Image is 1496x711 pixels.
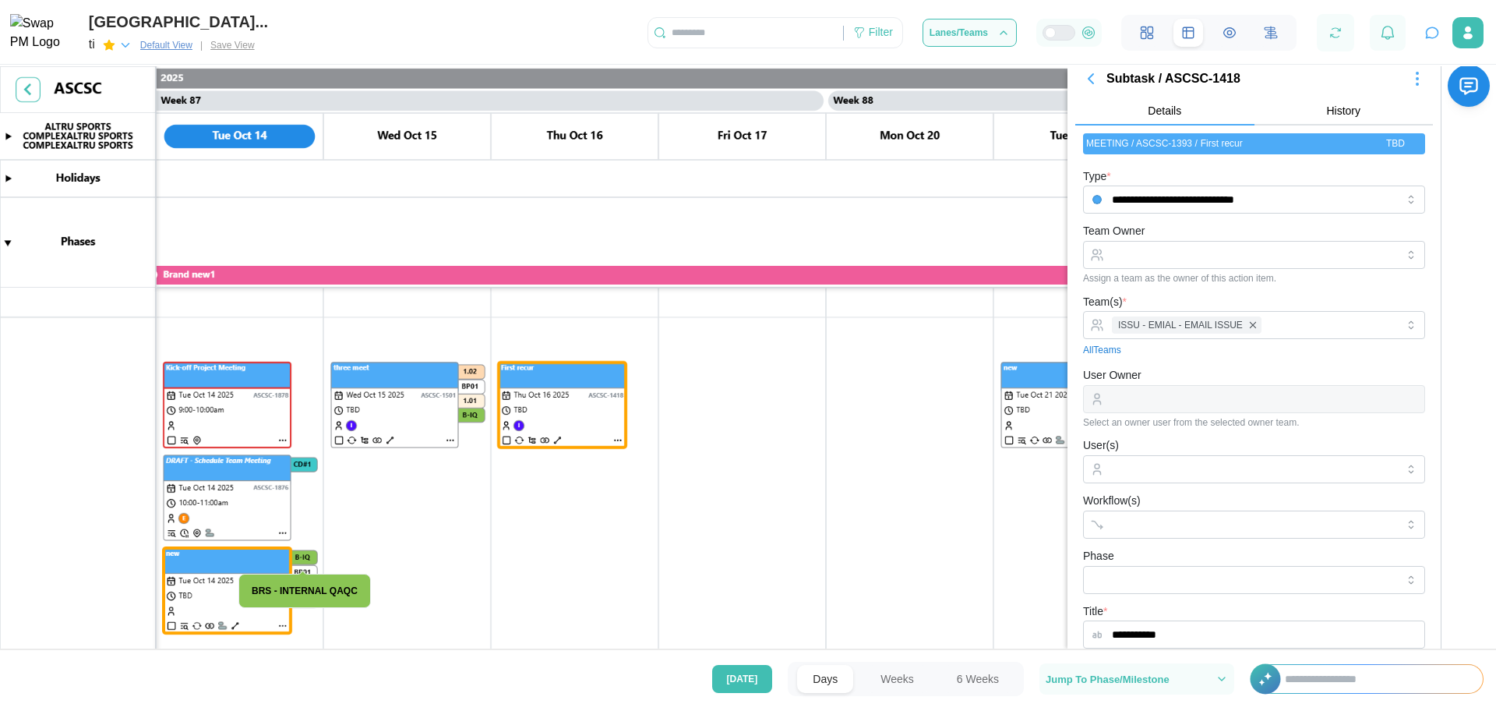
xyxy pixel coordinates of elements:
div: TBD [1386,136,1405,151]
span: Jump To Phase/Milestone [1046,674,1170,684]
div: MEETING / ASCSC-1393 / [1086,136,1198,151]
button: Refresh Grid [1321,19,1349,47]
span: Default View [140,37,192,53]
div: BRS - INTERNAL QAQC [238,574,371,609]
label: Team Owner [1083,223,1145,240]
div: | [200,38,203,53]
span: Lanes/Teams [930,28,988,37]
img: Swap PM Logo [10,14,73,53]
label: Phase [1083,548,1114,565]
label: Title [1083,603,1107,621]
label: User(s) [1083,437,1119,455]
button: Weeks [865,665,930,693]
div: Select an owner user from the selected owner team. [1083,417,1425,428]
label: Workflow(s) [1083,493,1141,510]
div: ti [89,35,95,55]
div: Assign a team as the owner of this action item. [1083,273,1425,284]
label: Type [1083,168,1111,186]
label: Team(s) [1083,294,1127,311]
span: History [1326,105,1360,116]
span: ISSU - EMIAL - EMAIL ISSUE [1118,318,1243,333]
button: 6 Weeks [941,665,1014,693]
div: [GEOGRAPHIC_DATA]... [89,10,268,34]
a: All Teams [1083,343,1121,358]
div: + [1250,664,1484,694]
div: Filter [869,24,893,41]
button: Open project assistant [1421,22,1443,44]
span: [DATE] [727,666,758,692]
button: Days [797,665,853,693]
label: User Owner [1083,367,1141,384]
div: First recur [1201,136,1383,151]
span: Details [1148,105,1181,116]
div: Subtask / ASCSC-1418 [1106,69,1402,89]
